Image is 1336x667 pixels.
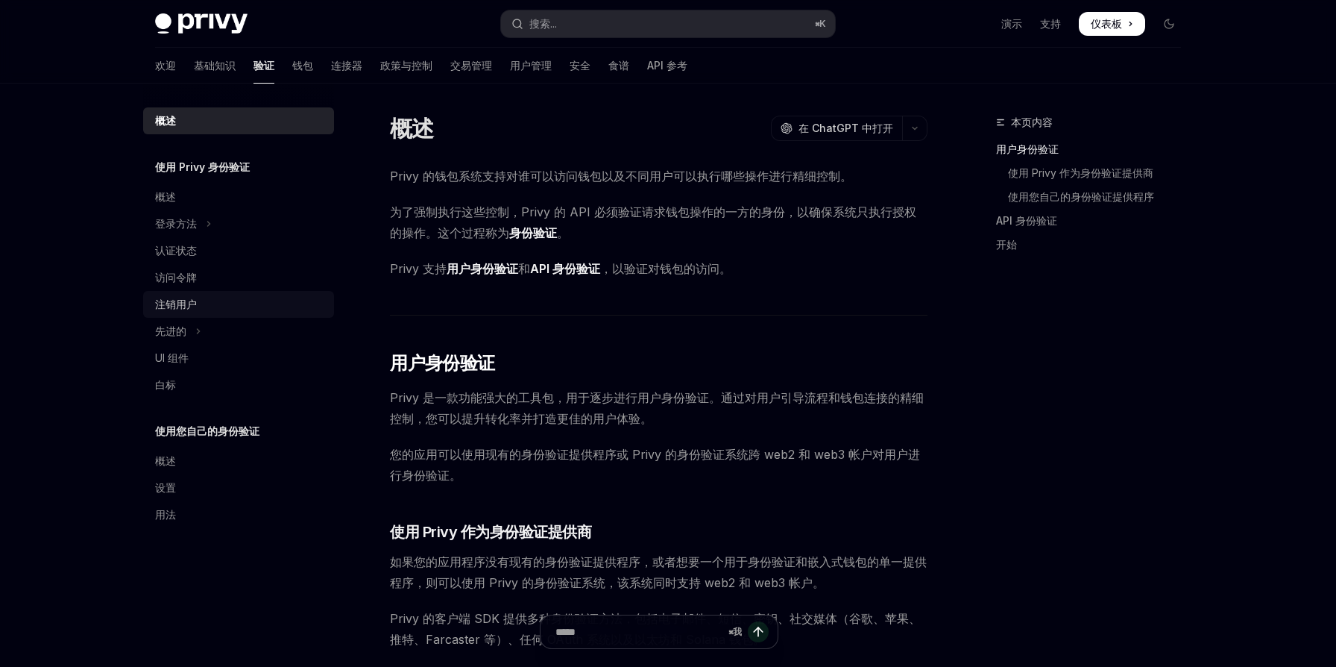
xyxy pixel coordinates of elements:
[1008,166,1153,179] font: 使用 Privy 作为身份验证提供商
[1040,16,1061,31] a: 支持
[1001,17,1022,30] font: 演示
[331,48,362,84] a: 连接器
[143,291,334,318] a: 注销用户
[143,372,334,398] a: 白标
[996,214,1057,227] font: API 身份验证
[570,48,590,84] a: 安全
[1008,190,1154,203] font: 使用您自己的身份验证提供程序
[447,261,518,276] font: 用户身份验证
[143,448,334,475] a: 概述
[155,271,197,284] font: 访问令牌
[390,261,447,276] font: Privy 支持
[331,59,362,72] font: 连接器
[1040,17,1061,30] font: 支持
[143,184,334,210] a: 概述
[155,351,189,364] font: UI 组件
[1011,116,1053,128] font: 本页内容
[608,59,629,72] font: 食谱
[996,233,1193,257] a: 开始
[798,122,893,134] font: 在 ChatGPT 中打开
[143,264,334,291] a: 访问令牌
[155,425,259,437] font: 使用您自己的身份验证
[510,48,552,84] a: 用户管理
[155,325,186,337] font: 先进的
[155,59,176,72] font: 欢迎
[143,345,334,372] a: UI 组件
[155,454,176,467] font: 概述
[143,237,334,264] a: 认证状态
[390,611,921,647] font: Privy 的客户端 SDK 提供多种身份验证方法，包括电子邮件、短信、密钥、社交媒体（谷歌、苹果、推特、Farcaster 等）、任何 OAuth 系统以及以太坊和 Solana 钱包。
[155,481,176,494] font: 设置
[155,160,250,173] font: 使用 Privy 身份验证
[1157,12,1181,36] button: 切换暗模式
[143,210,334,237] button: 切换登录方法部分
[155,13,248,34] img: 深色标志
[518,261,530,276] font: 和
[530,261,600,276] font: API 身份验证
[194,48,236,84] a: 基础知识
[390,447,920,483] font: 您的应用可以使用现有的身份验证提供程序或 Privy 的身份验证系统跨 web2 和 web3 帐户对用户进行身份验证。
[600,261,731,276] font: ，以验证对钱包的访问。
[155,217,197,230] font: 登录方法
[155,378,176,391] font: 白标
[292,59,313,72] font: 钱包
[1001,16,1022,31] a: 演示
[996,238,1017,251] font: 开始
[292,48,313,84] a: 钱包
[390,390,924,426] font: Privy 是一款功能强大的工具包，用于逐步进行用户身份验证。通过对用户引导流程和钱包连接的精细控制，您可以提升转化率并打造更佳的用户体验。
[748,621,769,642] button: 发送消息
[647,48,687,84] a: API 参考
[155,244,197,257] font: 认证状态
[380,48,432,84] a: 政策与控制
[390,523,591,541] font: 使用 Privy 作为身份验证提供商
[555,616,722,648] input: 提问...
[819,18,826,29] font: K
[390,169,852,184] font: Privy 的钱包系统支持对谁可以访问钱包以及不同用户可以执行哪些操作进行精细控制。
[380,59,432,72] font: 政策与控制
[771,116,902,141] button: 在 ChatGPT 中打开
[1091,17,1122,30] font: 仪表板
[143,475,334,501] a: 设置
[155,190,176,203] font: 概述
[155,114,176,127] font: 概述
[509,225,557,240] font: 身份验证
[390,204,916,240] font: 为了强制执行这些控制，Privy 的 API 必须验证请求钱包操作的一方的身份，以确保系统只执行授权的操作。这个过程称为
[996,161,1193,185] a: 使用 Privy 作为身份验证提供商
[450,48,492,84] a: 交易管理
[390,115,434,142] font: 概述
[390,554,927,590] font: 如果您的应用程序没有现有的身份验证提供程序，或者想要一个用于身份验证和嵌入式钱包的单一提供程序，则可以使用 Privy 的身份验证系统，该系统同时支持 web2 和 web3 帐户。
[996,137,1193,161] a: 用户身份验证
[143,107,334,134] a: 概述
[155,48,176,84] a: 欢迎
[557,225,569,240] font: 。
[390,352,494,374] font: 用户身份验证
[510,59,552,72] font: 用户管理
[155,298,197,310] font: 注销用户
[155,508,176,521] font: 用法
[143,501,334,528] a: 用法
[996,209,1193,233] a: API 身份验证
[529,17,557,30] font: 搜索...
[1079,12,1145,36] a: 仪表板
[253,59,274,72] font: 验证
[450,59,492,72] font: 交易管理
[194,59,236,72] font: 基础知识
[253,48,274,84] a: 验证
[996,143,1059,155] font: 用户身份验证
[815,18,819,29] font: ⌘
[996,185,1193,209] a: 使用您自己的身份验证提供程序
[608,48,629,84] a: 食谱
[647,59,687,72] font: API 参考
[570,59,590,72] font: 安全
[143,318,334,345] button: 切换高级部分
[501,10,835,37] button: 打开搜索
